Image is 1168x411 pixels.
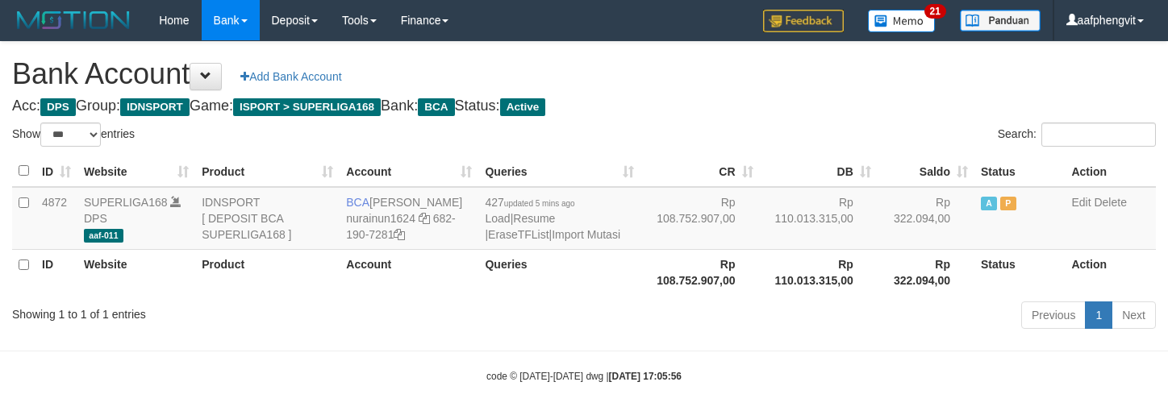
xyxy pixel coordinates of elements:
small: code © [DATE]-[DATE] dwg | [486,371,682,382]
a: SUPERLIGA168 [84,196,168,209]
th: Action [1065,156,1156,187]
span: Active [981,197,997,210]
a: Import Mutasi [552,228,620,241]
th: DB: activate to sort column ascending [760,156,878,187]
a: Edit [1071,196,1091,209]
th: Rp 108.752.907,00 [640,249,759,295]
a: Previous [1021,301,1086,329]
a: Delete [1094,196,1126,209]
td: IDNSPORT [ DEPOSIT BCA SUPERLIGA168 ] [195,187,340,250]
td: Rp 108.752.907,00 [640,187,759,250]
a: Resume [513,212,555,225]
span: updated 5 mins ago [504,199,575,208]
span: 21 [924,4,946,19]
span: 427 [485,196,574,209]
th: Website: activate to sort column ascending [77,156,195,187]
span: IDNSPORT [120,98,190,116]
td: DPS [77,187,195,250]
span: | | | [485,196,620,241]
th: Saldo: activate to sort column ascending [878,156,974,187]
th: ID: activate to sort column ascending [35,156,77,187]
select: Showentries [40,122,101,147]
th: CR: activate to sort column ascending [640,156,759,187]
a: Add Bank Account [230,63,352,90]
a: Copy nurainun1624 to clipboard [419,212,430,225]
th: Website [77,249,195,295]
td: Rp 322.094,00 [878,187,974,250]
span: BCA [346,196,369,209]
a: 1 [1085,301,1112,329]
img: Feedback.jpg [763,10,844,32]
th: Queries: activate to sort column ascending [478,156,640,187]
h1: Bank Account [12,58,1156,90]
span: DPS [40,98,76,116]
img: MOTION_logo.png [12,8,135,32]
th: Action [1065,249,1156,295]
th: Queries [478,249,640,295]
img: panduan.png [960,10,1041,31]
input: Search: [1041,122,1156,147]
span: aaf-011 [84,229,123,243]
th: ID [35,249,77,295]
label: Search: [998,122,1156,147]
td: Rp 110.013.315,00 [760,187,878,250]
th: Status [974,249,1065,295]
th: Rp 322.094,00 [878,249,974,295]
td: 4872 [35,187,77,250]
span: Active [500,98,546,116]
h4: Acc: Group: Game: Bank: Status: [12,98,1156,114]
th: Rp 110.013.315,00 [760,249,878,295]
a: EraseTFList [488,228,549,241]
td: [PERSON_NAME] 682-190-7281 [340,187,478,250]
span: BCA [418,98,454,116]
th: Product: activate to sort column ascending [195,156,340,187]
strong: [DATE] 17:05:56 [609,371,682,382]
a: Load [485,212,510,225]
th: Product [195,249,340,295]
a: Copy 6821907281 to clipboard [394,228,405,241]
span: Paused [1000,197,1016,210]
th: Account: activate to sort column ascending [340,156,478,187]
span: ISPORT > SUPERLIGA168 [233,98,381,116]
label: Show entries [12,122,135,147]
a: nurainun1624 [346,212,415,225]
a: Next [1112,301,1156,329]
div: Showing 1 to 1 of 1 entries [12,300,474,322]
th: Account [340,249,478,295]
img: Button%20Memo.svg [868,10,936,32]
th: Status [974,156,1065,187]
